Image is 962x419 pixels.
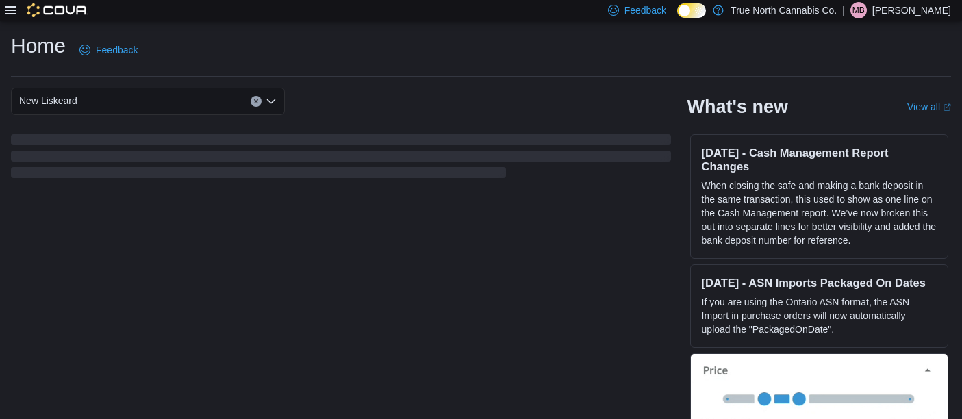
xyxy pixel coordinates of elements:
[842,2,845,18] p: |
[872,2,951,18] p: [PERSON_NAME]
[624,3,666,17] span: Feedback
[702,146,937,173] h3: [DATE] - Cash Management Report Changes
[74,36,143,64] a: Feedback
[702,179,937,247] p: When closing the safe and making a bank deposit in the same transaction, this used to show as one...
[687,96,788,118] h2: What's new
[96,43,138,57] span: Feedback
[852,2,865,18] span: MB
[251,96,262,107] button: Clear input
[19,92,77,109] span: New Liskeard
[943,103,951,112] svg: External link
[677,3,706,18] input: Dark Mode
[731,2,837,18] p: True North Cannabis Co.
[27,3,88,17] img: Cova
[11,137,671,181] span: Loading
[702,276,937,290] h3: [DATE] - ASN Imports Packaged On Dates
[850,2,867,18] div: Michael Baingo
[11,32,66,60] h1: Home
[702,295,937,336] p: If you are using the Ontario ASN format, the ASN Import in purchase orders will now automatically...
[266,96,277,107] button: Open list of options
[907,101,951,112] a: View allExternal link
